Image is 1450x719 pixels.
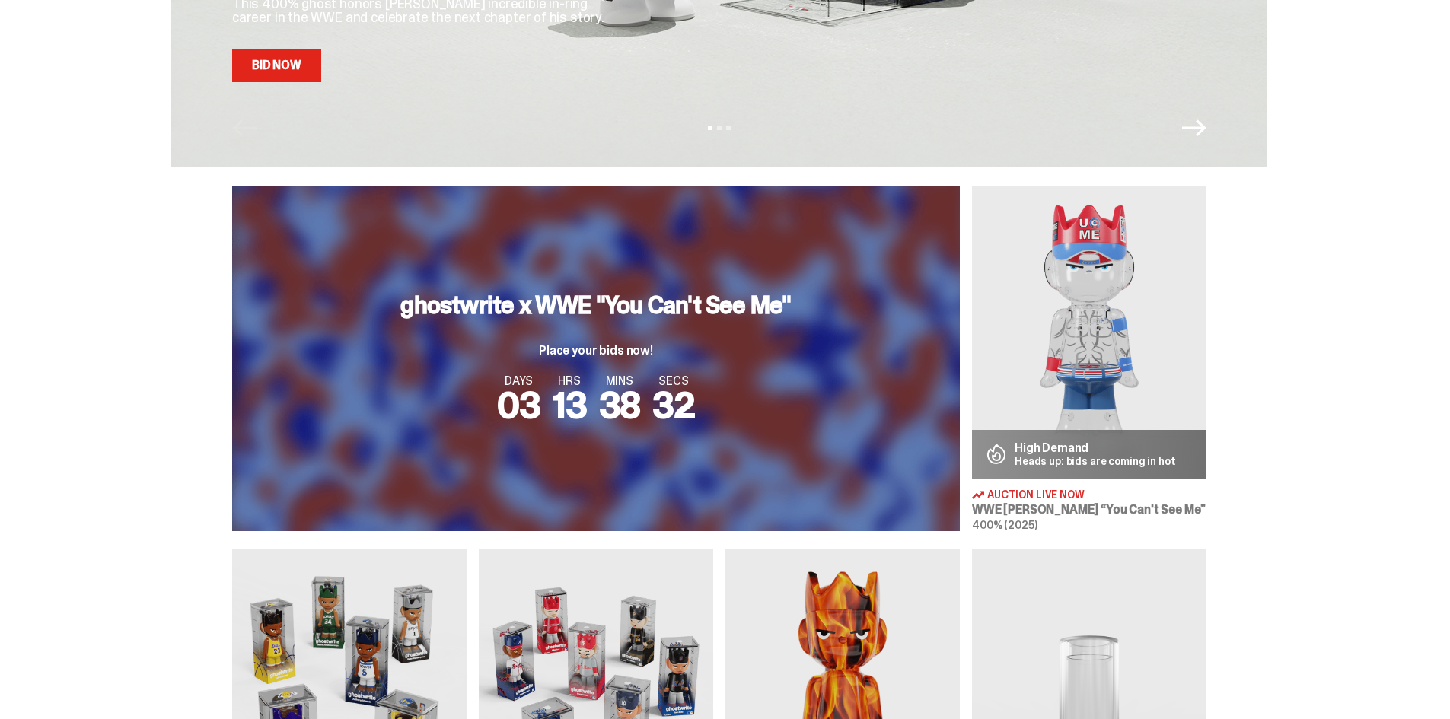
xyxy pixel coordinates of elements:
button: View slide 3 [726,126,731,130]
span: 38 [599,381,641,429]
h3: WWE [PERSON_NAME] “You Can't See Me” [972,504,1206,516]
span: MINS [599,375,641,387]
h3: ghostwrite x WWE "You Can't See Me" [400,293,791,317]
span: HRS [553,375,587,387]
span: 13 [553,381,587,429]
p: Heads up: bids are coming in hot [1015,456,1176,466]
a: You Can't See Me High Demand Heads up: bids are coming in hot Auction Live Now [972,186,1206,531]
p: Place your bids now! [400,345,791,357]
span: Auction Live Now [987,489,1085,500]
span: 03 [497,381,540,429]
span: DAYS [497,375,540,387]
p: High Demand [1015,442,1176,454]
span: 32 [652,381,695,429]
img: You Can't See Me [972,186,1206,479]
button: View slide 2 [717,126,722,130]
button: View slide 1 [708,126,712,130]
button: Next [1182,116,1206,140]
span: 400% (2025) [972,518,1037,532]
span: SECS [652,375,695,387]
a: Bid Now [232,49,321,82]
